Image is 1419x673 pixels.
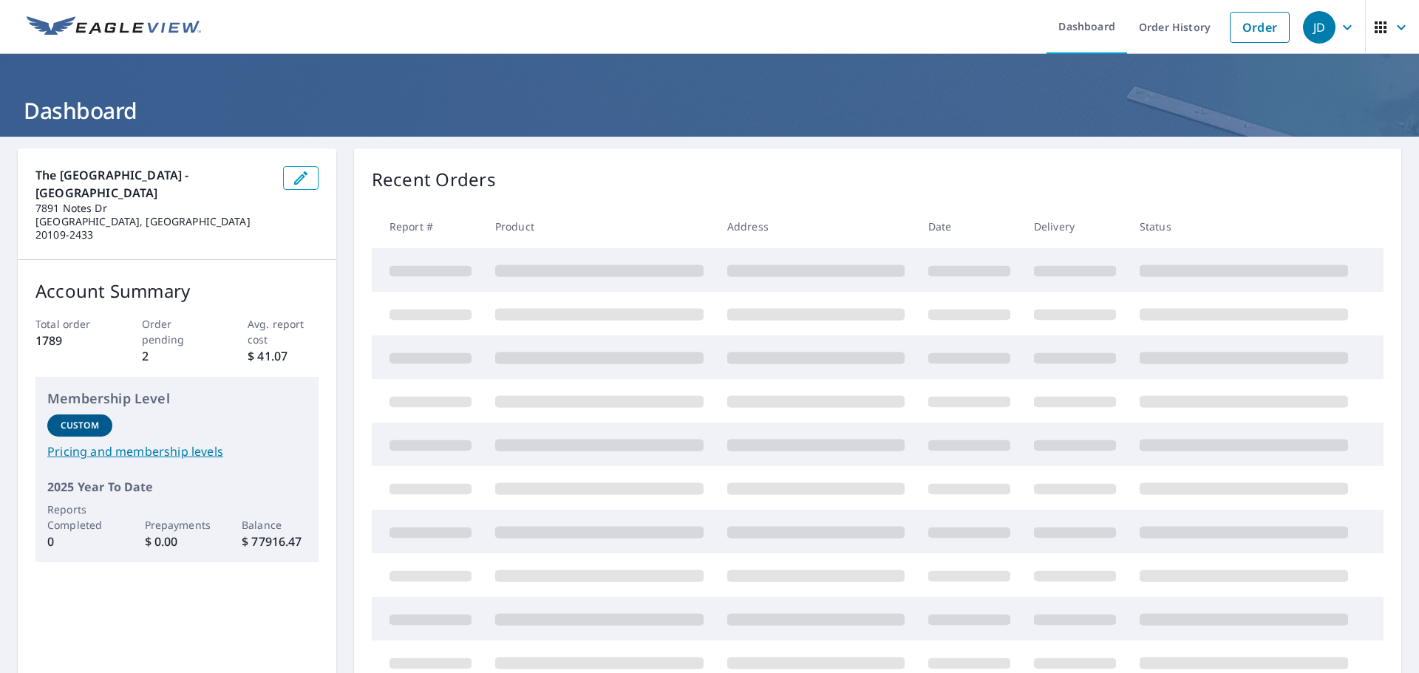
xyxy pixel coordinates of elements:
[1128,205,1360,248] th: Status
[242,533,307,550] p: $ 77916.47
[248,316,319,347] p: Avg. report cost
[27,16,201,38] img: EV Logo
[248,347,319,365] p: $ 41.07
[47,502,112,533] p: Reports Completed
[35,316,106,332] p: Total order
[916,205,1022,248] th: Date
[35,278,319,304] p: Account Summary
[1022,205,1128,248] th: Delivery
[242,517,307,533] p: Balance
[47,389,307,409] p: Membership Level
[372,205,483,248] th: Report #
[1303,11,1335,44] div: JD
[145,533,210,550] p: $ 0.00
[372,166,496,193] p: Recent Orders
[142,316,213,347] p: Order pending
[483,205,715,248] th: Product
[35,215,271,242] p: [GEOGRAPHIC_DATA], [GEOGRAPHIC_DATA] 20109-2433
[35,166,271,202] p: The [GEOGRAPHIC_DATA] - [GEOGRAPHIC_DATA]
[47,478,307,496] p: 2025 Year To Date
[18,95,1401,126] h1: Dashboard
[35,202,271,215] p: 7891 Notes Dr
[47,533,112,550] p: 0
[35,332,106,349] p: 1789
[715,205,916,248] th: Address
[142,347,213,365] p: 2
[1230,12,1290,43] a: Order
[61,419,99,432] p: Custom
[47,443,307,460] a: Pricing and membership levels
[145,517,210,533] p: Prepayments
